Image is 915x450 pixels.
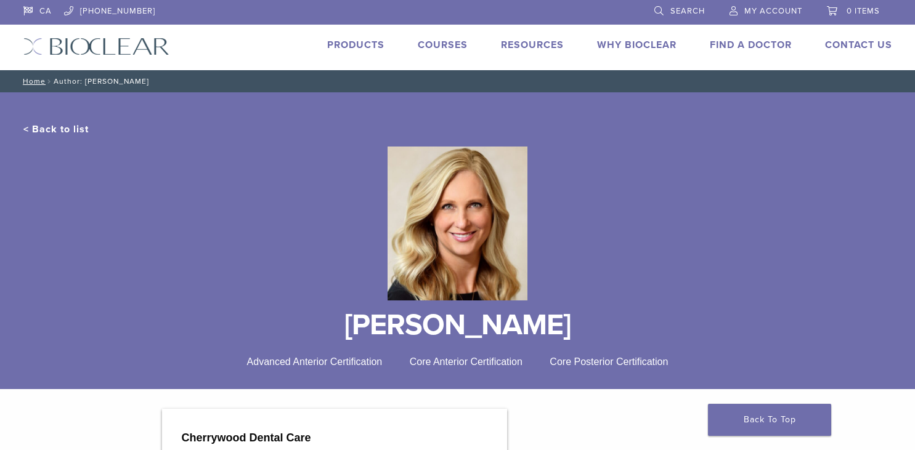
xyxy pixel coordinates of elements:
img: Bioclear [388,147,527,300]
span: 0 items [847,6,880,16]
nav: Author: [PERSON_NAME] [14,70,901,92]
a: Contact Us [825,39,892,51]
a: Find A Doctor [710,39,792,51]
span: / [46,78,54,84]
span: Advanced Anterior Certification [247,356,383,367]
a: Courses [418,39,468,51]
a: Why Bioclear [597,39,677,51]
a: Resources [501,39,564,51]
a: Home [19,77,46,86]
span: Core Anterior Certification [410,356,523,367]
span: My Account [744,6,802,16]
img: Bioclear [23,38,169,55]
span: Core Posterior Certification [550,356,668,367]
a: Products [327,39,384,51]
a: Back To Top [708,404,831,436]
strong: Cherrywood Dental Care [182,432,311,444]
a: < Back to list [23,123,89,135]
span: Search [670,6,705,16]
h1: [PERSON_NAME] [23,310,892,340]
